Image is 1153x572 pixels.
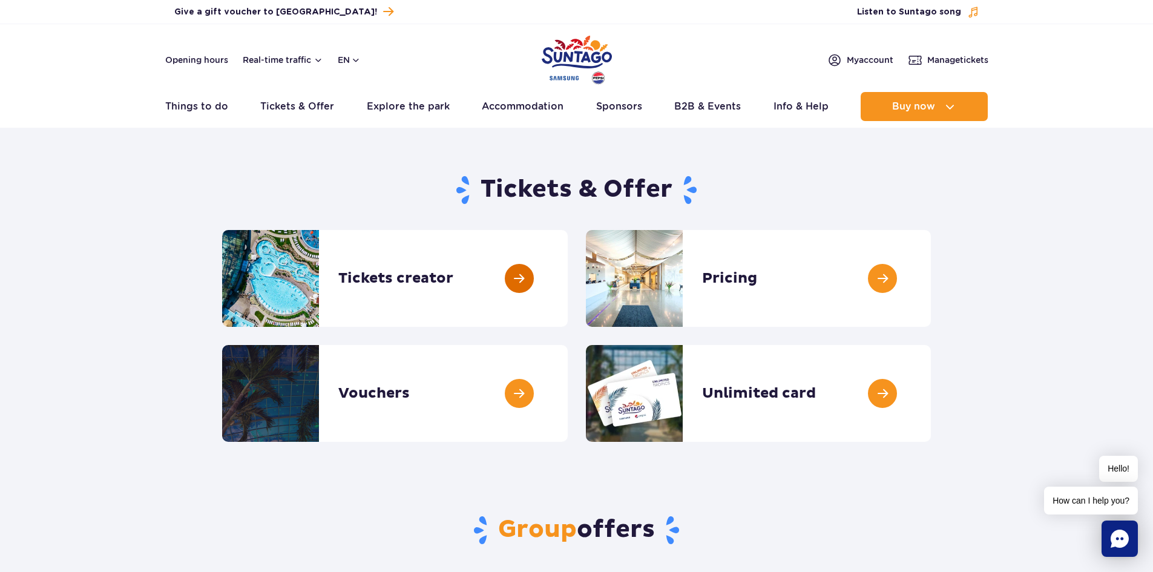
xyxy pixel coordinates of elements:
[542,30,612,86] a: Park of Poland
[861,92,988,121] button: Buy now
[222,514,931,546] h2: offers
[596,92,642,121] a: Sponsors
[1102,521,1138,557] div: Chat
[222,174,931,206] h1: Tickets & Offer
[367,92,450,121] a: Explore the park
[927,54,988,66] span: Manage tickets
[243,55,323,65] button: Real-time traffic
[165,54,228,66] a: Opening hours
[892,101,935,112] span: Buy now
[482,92,563,121] a: Accommodation
[260,92,334,121] a: Tickets & Offer
[857,6,961,18] span: Listen to Suntago song
[498,514,577,545] span: Group
[174,6,377,18] span: Give a gift voucher to [GEOGRAPHIC_DATA]!
[908,53,988,67] a: Managetickets
[338,54,361,66] button: en
[857,6,979,18] button: Listen to Suntago song
[165,92,228,121] a: Things to do
[1099,456,1138,482] span: Hello!
[847,54,893,66] span: My account
[827,53,893,67] a: Myaccount
[1044,487,1138,514] span: How can I help you?
[674,92,741,121] a: B2B & Events
[774,92,829,121] a: Info & Help
[174,4,393,20] a: Give a gift voucher to [GEOGRAPHIC_DATA]!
